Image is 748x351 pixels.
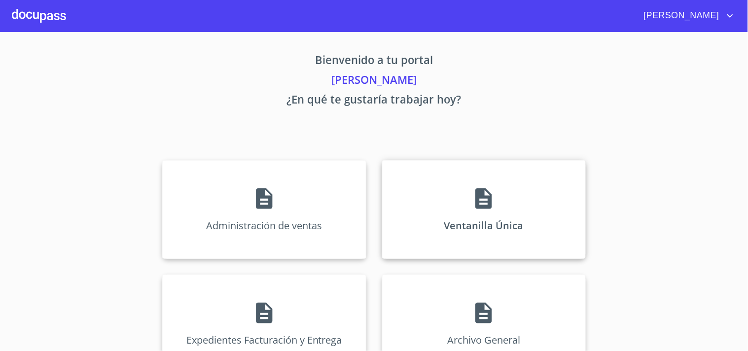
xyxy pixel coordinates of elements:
p: Ventanilla Única [444,219,524,232]
button: account of current user [637,8,736,24]
p: [PERSON_NAME] [71,71,678,91]
p: ¿En qué te gustaría trabajar hoy? [71,91,678,111]
p: Archivo General [447,333,520,347]
p: Bienvenido a tu portal [71,52,678,71]
p: Administración de ventas [206,219,322,232]
p: Expedientes Facturación y Entrega [186,333,342,347]
span: [PERSON_NAME] [637,8,724,24]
